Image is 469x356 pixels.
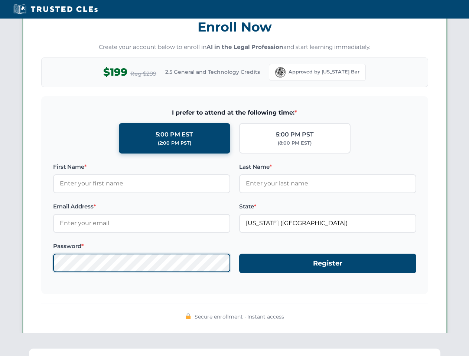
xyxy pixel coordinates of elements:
[41,43,428,52] p: Create your account below to enroll in and start learning immediately.
[239,174,416,193] input: Enter your last name
[239,254,416,273] button: Register
[103,64,127,80] span: $199
[278,139,312,147] div: (8:00 PM EST)
[239,214,416,233] input: Florida (FL)
[206,43,283,50] strong: AI in the Legal Profession
[53,162,230,171] label: First Name
[239,202,416,211] label: State
[289,68,359,76] span: Approved by [US_STATE] Bar
[156,130,193,139] div: 5:00 PM EST
[130,69,156,78] span: Reg $299
[53,214,230,233] input: Enter your email
[53,242,230,251] label: Password
[11,4,100,15] img: Trusted CLEs
[158,139,191,147] div: (2:00 PM PST)
[239,162,416,171] label: Last Name
[53,108,416,118] span: I prefer to attend at the following time:
[41,15,428,39] h3: Enroll Now
[276,130,314,139] div: 5:00 PM PST
[165,68,260,76] span: 2.5 General and Technology Credits
[195,313,284,321] span: Secure enrollment • Instant access
[53,174,230,193] input: Enter your first name
[53,202,230,211] label: Email Address
[275,67,286,78] img: Florida Bar
[185,313,191,319] img: 🔒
